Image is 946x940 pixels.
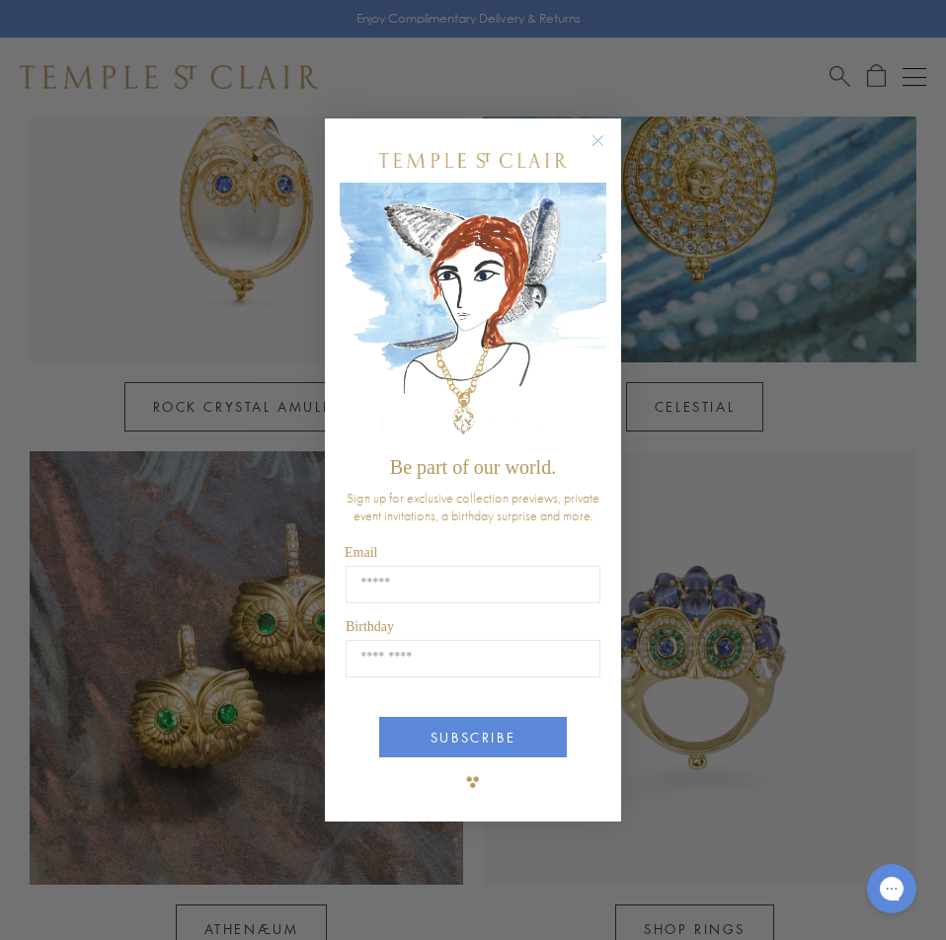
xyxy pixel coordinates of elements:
[595,138,620,163] button: Close dialog
[347,489,599,524] span: Sign up for exclusive collection previews, private event invitations, a birthday surprise and more.
[379,717,567,757] button: SUBSCRIBE
[857,857,926,920] iframe: Gorgias live chat messenger
[390,456,556,478] span: Be part of our world.
[340,183,606,446] img: c4a9eb12-d91a-4d4a-8ee0-386386f4f338.jpeg
[453,762,493,802] img: TSC
[346,566,600,603] input: Email
[346,619,394,634] span: Birthday
[345,545,377,560] span: Email
[379,153,567,168] img: Temple St. Clair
